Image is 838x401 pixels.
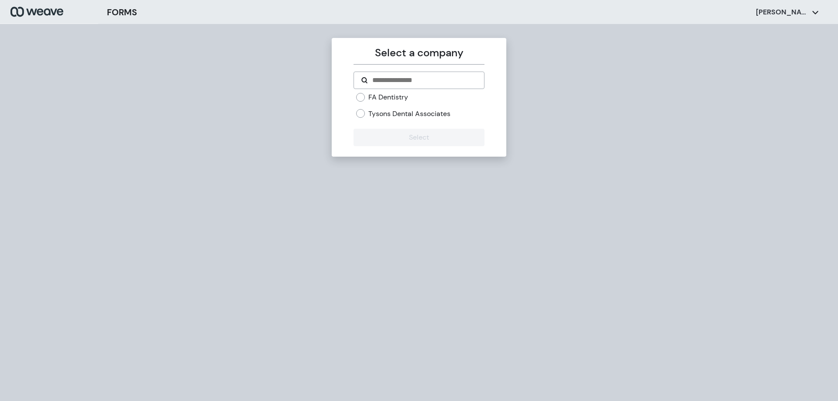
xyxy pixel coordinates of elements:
label: Tysons Dental Associates [368,109,450,119]
button: Select [354,129,484,146]
p: [PERSON_NAME] [756,7,808,17]
input: Search [371,75,477,86]
label: FA Dentistry [368,93,408,102]
p: Select a company [354,45,484,61]
h3: FORMS [107,6,137,19]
